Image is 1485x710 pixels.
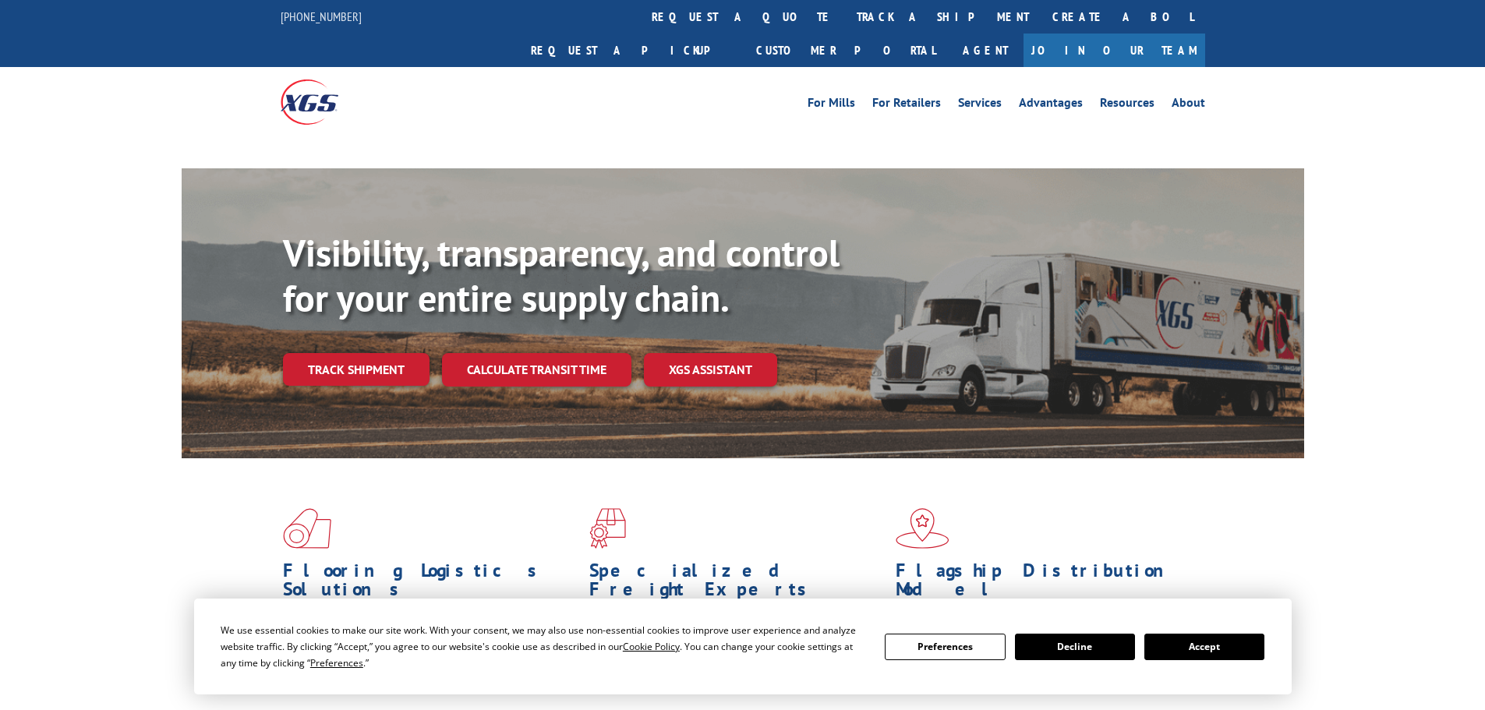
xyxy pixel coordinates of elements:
[1144,634,1264,660] button: Accept
[896,508,949,549] img: xgs-icon-flagship-distribution-model-red
[589,561,884,606] h1: Specialized Freight Experts
[283,228,840,322] b: Visibility, transparency, and control for your entire supply chain.
[221,622,866,671] div: We use essential cookies to make our site work. With your consent, we may also use non-essential ...
[1172,97,1205,114] a: About
[623,640,680,653] span: Cookie Policy
[310,656,363,669] span: Preferences
[589,508,626,549] img: xgs-icon-focused-on-flooring-red
[281,9,362,24] a: [PHONE_NUMBER]
[958,97,1002,114] a: Services
[947,34,1024,67] a: Agent
[808,97,855,114] a: For Mills
[1100,97,1154,114] a: Resources
[442,353,631,387] a: Calculate transit time
[896,561,1190,606] h1: Flagship Distribution Model
[283,508,331,549] img: xgs-icon-total-supply-chain-intelligence-red
[644,353,777,387] a: XGS ASSISTANT
[283,353,430,386] a: Track shipment
[872,97,941,114] a: For Retailers
[1019,97,1083,114] a: Advantages
[885,634,1005,660] button: Preferences
[283,561,578,606] h1: Flooring Logistics Solutions
[194,599,1292,694] div: Cookie Consent Prompt
[1024,34,1205,67] a: Join Our Team
[1015,634,1135,660] button: Decline
[519,34,744,67] a: Request a pickup
[744,34,947,67] a: Customer Portal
